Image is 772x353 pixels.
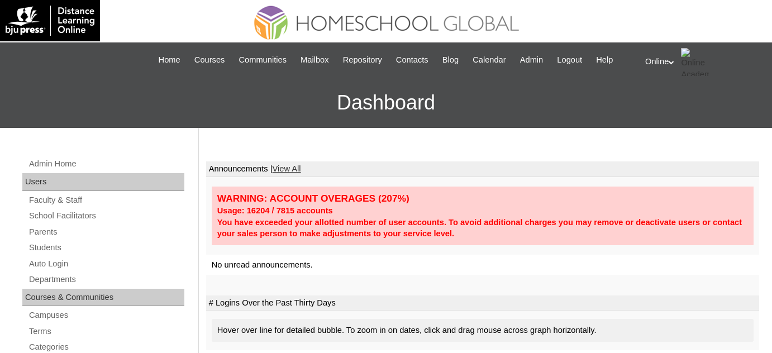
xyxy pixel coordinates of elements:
[159,54,180,66] span: Home
[557,54,582,66] span: Logout
[22,289,184,307] div: Courses & Communities
[273,164,301,173] a: View All
[239,54,287,66] span: Communities
[212,319,754,342] div: Hover over line for detailed bubble. To zoom in on dates, click and drag mouse across graph horiz...
[28,257,184,271] a: Auto Login
[217,217,748,240] div: You have exceeded your allotted number of user accounts. To avoid additional charges you may remo...
[596,54,613,66] span: Help
[396,54,428,66] span: Contacts
[6,78,766,128] h3: Dashboard
[206,255,759,275] td: No unread announcements.
[28,325,184,338] a: Terms
[153,54,186,66] a: Home
[442,54,459,66] span: Blog
[590,54,618,66] a: Help
[194,54,225,66] span: Courses
[390,54,434,66] a: Contacts
[28,209,184,223] a: School Facilitators
[551,54,588,66] a: Logout
[437,54,464,66] a: Blog
[337,54,388,66] a: Repository
[217,206,333,215] strong: Usage: 16204 / 7815 accounts
[22,173,184,191] div: Users
[514,54,549,66] a: Admin
[6,6,94,36] img: logo-white.png
[28,308,184,322] a: Campuses
[28,241,184,255] a: Students
[206,161,759,177] td: Announcements |
[28,225,184,239] a: Parents
[217,192,748,205] div: WARNING: ACCOUNT OVERAGES (207%)
[295,54,335,66] a: Mailbox
[206,295,759,311] td: # Logins Over the Past Thirty Days
[28,273,184,287] a: Departments
[681,48,709,76] img: Online Academy
[233,54,292,66] a: Communities
[301,54,329,66] span: Mailbox
[467,54,511,66] a: Calendar
[343,54,382,66] span: Repository
[189,54,231,66] a: Courses
[645,48,761,76] div: Online
[520,54,544,66] span: Admin
[28,193,184,207] a: Faculty & Staff
[28,157,184,171] a: Admin Home
[473,54,506,66] span: Calendar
